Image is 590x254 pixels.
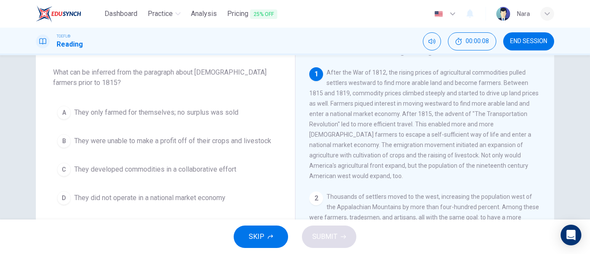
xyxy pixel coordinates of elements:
img: en [433,11,444,17]
span: END SESSION [510,38,547,45]
a: EduSynch logo [36,5,101,22]
div: 2 [309,191,323,205]
span: They did not operate in a national market economy [74,193,225,203]
span: Pricing [227,9,277,19]
button: BThey were unable to make a profit off of their crops and livestock [53,130,278,152]
button: Dashboard [101,6,141,22]
span: SKIP [249,231,264,243]
span: What can be inferred from the paragraph about [DEMOGRAPHIC_DATA] farmers prior to 1815? [53,67,278,88]
div: Mute [423,32,441,50]
span: 25% OFF [250,9,277,19]
div: 1 [309,67,323,81]
div: B [57,134,71,148]
div: Hide [448,32,496,50]
div: Open Intercom Messenger [561,225,581,245]
span: They only farmed for themselves; no surplus was sold [74,107,238,118]
h1: Reading [57,39,83,50]
span: Practice [148,9,173,19]
div: ์Nara [517,9,530,19]
button: AThey only farmed for themselves; no surplus was sold [53,102,278,123]
button: DThey did not operate in a national market economy [53,187,278,209]
button: Practice [144,6,184,22]
div: A [57,106,71,119]
button: END SESSION [503,32,554,50]
span: After the War of 1812, the rising prices of agricultural commodities pulled settlers westward to ... [309,69,539,179]
div: C [57,163,71,176]
span: Analysis [191,9,217,19]
div: D [57,191,71,205]
span: TOEFL® [57,33,70,39]
button: Pricing25% OFF [224,6,281,22]
button: CThey developed commodities in a collaborative effort [53,159,278,180]
button: Analysis [187,6,220,22]
img: Profile picture [496,7,510,21]
button: SKIP [234,226,288,248]
span: They developed commodities in a collaborative effort [74,164,236,175]
span: Dashboard [105,9,137,19]
button: 00:00:08 [448,32,496,50]
img: EduSynch logo [36,5,81,22]
span: 00:00:08 [466,38,489,45]
span: They were unable to make a profit off of their crops and livestock [74,136,271,146]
